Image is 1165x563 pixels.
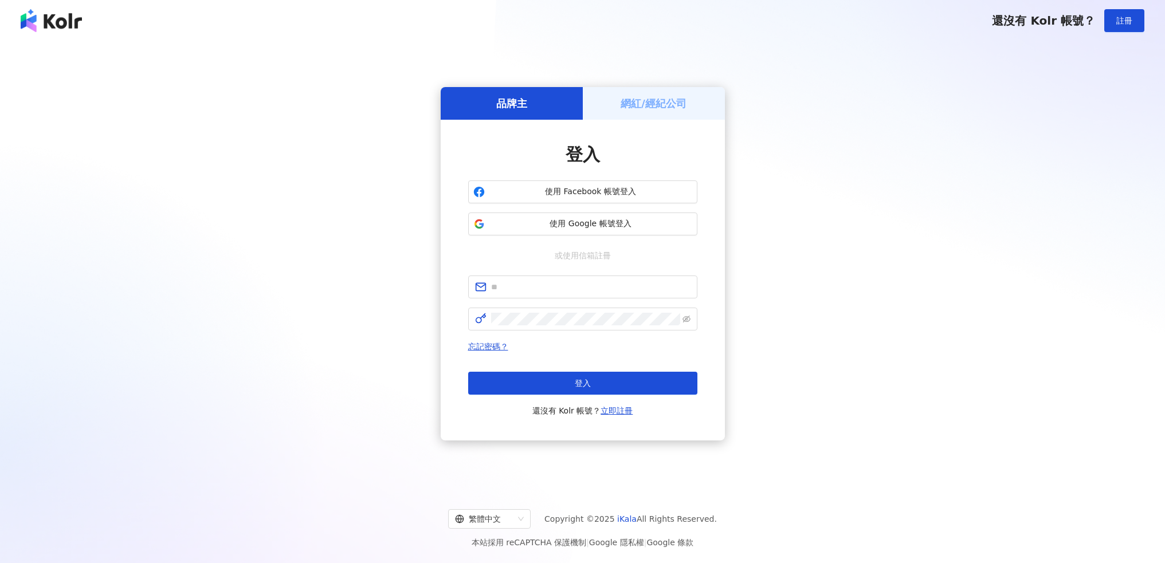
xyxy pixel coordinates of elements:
button: 使用 Google 帳號登入 [468,212,697,235]
span: 使用 Facebook 帳號登入 [489,186,692,198]
h5: 品牌主 [496,96,527,111]
button: 登入 [468,372,697,395]
span: Copyright © 2025 All Rights Reserved. [544,512,717,526]
span: 登入 [566,144,600,164]
span: eye-invisible [682,315,691,323]
span: 還沒有 Kolr 帳號？ [992,14,1095,27]
span: 使用 Google 帳號登入 [489,218,692,230]
a: 忘記密碼？ [468,342,508,351]
span: | [644,538,647,547]
a: Google 隱私權 [589,538,644,547]
span: 本站採用 reCAPTCHA 保護機制 [472,536,693,549]
span: 登入 [575,379,591,388]
a: Google 條款 [646,538,693,547]
span: 還沒有 Kolr 帳號？ [532,404,633,418]
img: logo [21,9,82,32]
span: 或使用信箱註冊 [547,249,619,262]
button: 使用 Facebook 帳號登入 [468,180,697,203]
button: 註冊 [1104,9,1144,32]
div: 繁體中文 [455,510,513,528]
span: | [586,538,589,547]
a: 立即註冊 [601,406,633,415]
h5: 網紅/經紀公司 [621,96,687,111]
a: iKala [617,514,637,523]
span: 註冊 [1116,16,1132,25]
